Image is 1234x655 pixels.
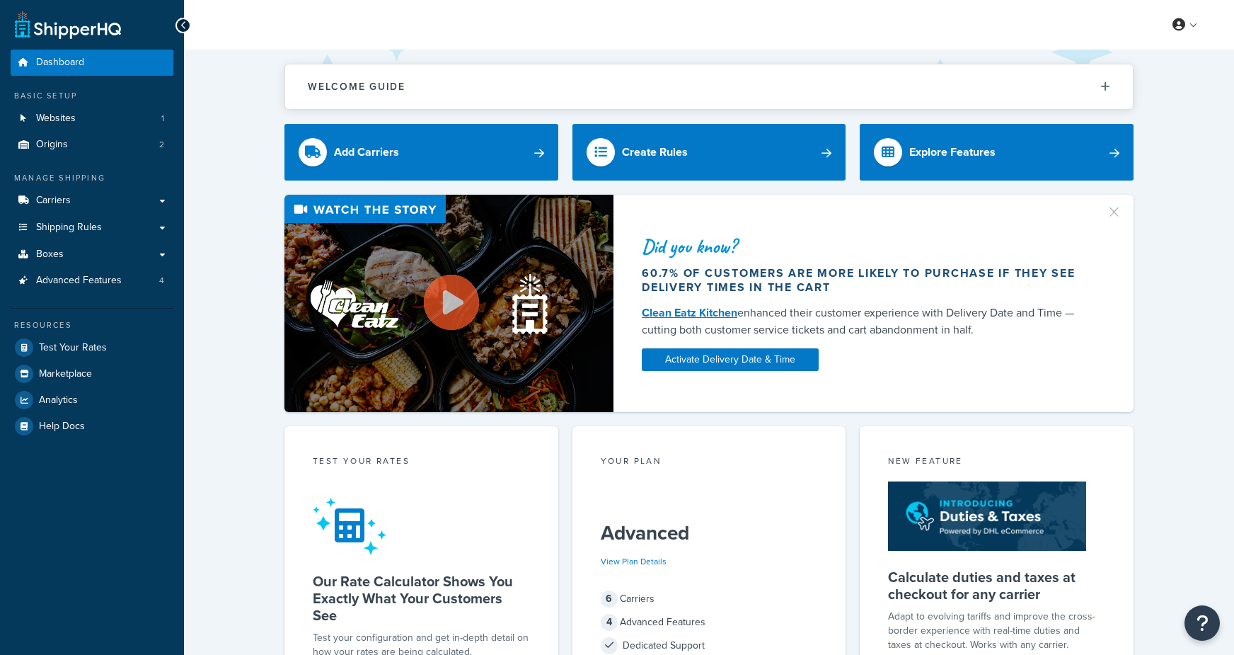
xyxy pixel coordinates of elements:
[642,304,737,321] a: Clean Eatz Kitchen
[1184,605,1220,641] button: Open Resource Center
[642,266,1089,295] div: 60.7% of customers are more likely to purchase if they see delivery times in the cart
[39,421,85,433] span: Help Docs
[11,132,173,158] li: Origins
[601,455,818,471] div: Your Plan
[11,387,173,413] a: Analytics
[11,268,173,294] li: Advanced Features
[36,222,102,234] span: Shipping Rules
[284,195,613,412] img: Video thumbnail
[642,304,1089,338] div: enhanced their customer experience with Delivery Date and Time — cutting both customer service ti...
[39,394,78,406] span: Analytics
[36,139,68,151] span: Origins
[11,188,173,214] a: Carriers
[601,614,618,631] span: 4
[601,589,818,609] div: Carriers
[11,172,173,184] div: Manage Shipping
[888,455,1105,471] div: New Feature
[161,113,164,125] span: 1
[285,64,1133,109] button: Welcome Guide
[622,142,688,162] div: Create Rules
[313,573,530,624] h5: Our Rate Calculator Shows You Exactly What Your Customers See
[36,275,122,287] span: Advanced Features
[11,215,173,241] a: Shipping Rules
[11,50,173,76] a: Dashboard
[36,57,84,69] span: Dashboard
[11,132,173,158] a: Origins2
[11,361,173,387] a: Marketplace
[642,237,1089,256] div: Did you know?
[888,610,1105,652] p: Adapt to evolving tariffs and improve the cross-border experience with real-time duties and taxes...
[601,613,818,632] div: Advanced Features
[11,106,173,132] li: Websites
[601,522,818,545] h5: Advanced
[642,348,819,371] a: Activate Delivery Date & Time
[11,106,173,132] a: Websites1
[11,90,173,102] div: Basic Setup
[39,368,92,380] span: Marketplace
[159,139,164,151] span: 2
[11,268,173,294] a: Advanced Features4
[601,555,667,568] a: View Plan Details
[888,569,1105,603] h5: Calculate duties and taxes at checkout for any carrier
[11,414,173,439] a: Help Docs
[601,591,618,608] span: 6
[39,342,107,354] span: Test Your Rates
[334,142,399,162] div: Add Carriers
[36,249,64,261] span: Boxes
[11,241,173,268] a: Boxes
[860,124,1134,181] a: Explore Features
[909,142,996,162] div: Explore Features
[284,124,558,181] a: Add Carriers
[11,335,173,360] a: Test Your Rates
[308,81,405,92] h2: Welcome Guide
[36,195,71,207] span: Carriers
[36,113,76,125] span: Websites
[313,455,530,471] div: Test your rates
[11,319,173,331] div: Resources
[572,124,846,181] a: Create Rules
[159,275,164,287] span: 4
